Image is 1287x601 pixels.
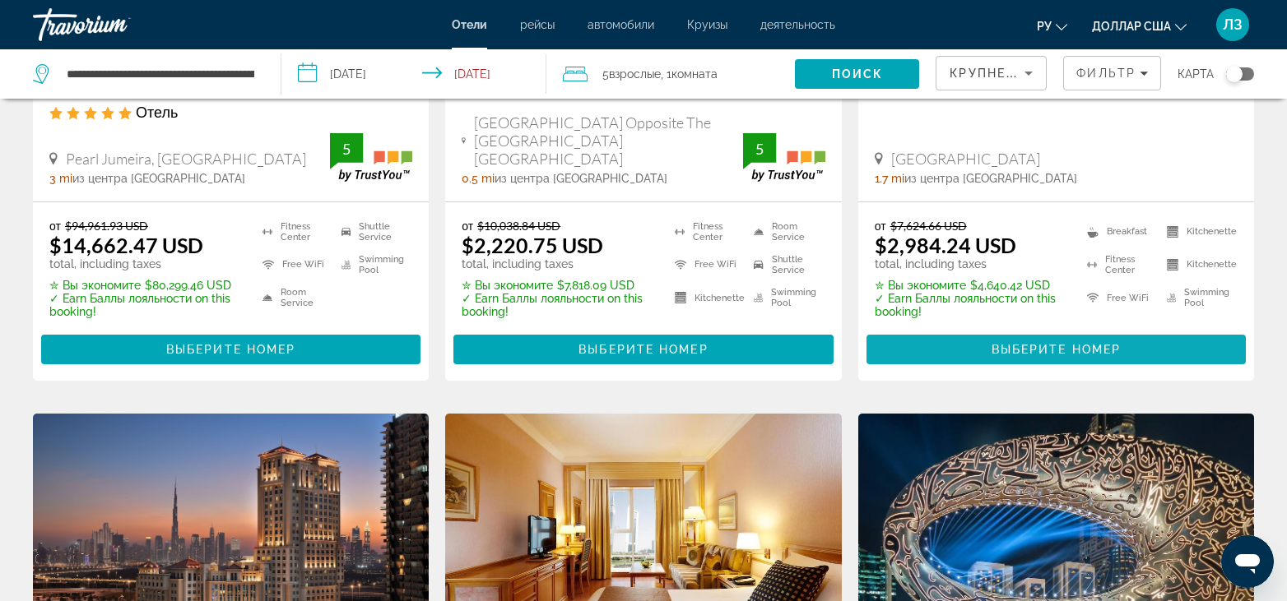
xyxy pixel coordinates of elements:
[1092,14,1187,38] button: Изменить валюту
[66,150,306,168] span: Pearl Jumeira, [GEOGRAPHIC_DATA]
[1159,219,1238,243] li: Kitchenette
[41,339,420,357] a: Выберите номер
[136,103,178,121] span: Отель
[333,252,412,277] li: Swimming Pool
[462,292,654,318] p: ✓ Earn Баллы лояльности on this booking!
[477,219,560,233] del: $10,038.84 USD
[743,133,825,182] img: TrustYou guest rating badge
[609,67,661,81] span: Взрослые
[1159,252,1238,277] li: Kitchenette
[333,219,412,243] li: Shuttle Service
[661,62,718,86] span: , 1
[254,285,333,310] li: Room Service
[746,252,825,277] li: Shuttle Service
[950,67,1150,80] span: Крупнейшие сбережения
[746,219,825,243] li: Room Service
[462,172,495,185] span: 0.5 mi
[41,335,420,364] button: Выберите номер
[49,172,72,185] span: 3 mi
[1221,535,1274,588] iframe: Кнопка запуска окна обмена сообщениями
[671,67,718,81] span: Комната
[1079,219,1158,243] li: Breakfast
[1037,14,1067,38] button: Изменить язык
[254,252,333,277] li: Free WiFi
[1159,285,1238,310] li: Swimming Pool
[875,279,966,292] span: ✮ Вы экономите
[462,279,654,292] p: $7,818.09 USD
[166,343,295,356] span: Выберите номер
[1223,16,1243,33] font: ЛЗ
[875,279,1067,292] p: $4,640.42 USD
[49,219,61,233] span: от
[1092,20,1171,33] font: доллар США
[462,279,553,292] span: ✮ Вы экономите
[546,49,795,99] button: Travelers: 5 adults, 0 children
[867,335,1246,364] button: Выберите номер
[588,18,654,31] a: автомобили
[1211,7,1254,42] button: Меню пользователя
[33,3,197,46] a: Травориум
[330,133,412,182] img: TrustYou guest rating badge
[890,219,967,233] del: $7,624.66 USD
[254,219,333,243] li: Fitness Center
[875,219,886,233] span: от
[49,292,242,318] p: ✓ Earn Баллы лояльности on this booking!
[667,285,746,310] li: Kitchenette
[453,339,833,357] a: Выберите номер
[462,257,654,270] p: total, including taxes
[1079,252,1158,277] li: Fitness Center
[49,257,242,270] p: total, including taxes
[875,257,1067,270] p: total, including taxes
[904,172,1077,185] span: из центра [GEOGRAPHIC_DATA]
[1079,285,1158,310] li: Free WiFi
[602,62,661,86] span: 5
[795,59,919,89] button: Search
[1178,62,1214,86] span: карта
[65,219,148,233] del: $94,961.93 USD
[667,252,746,277] li: Free WiFi
[49,233,203,257] ins: $14,662.47 USD
[462,233,603,257] ins: $2,220.75 USD
[520,18,555,31] a: рейсы
[49,103,412,121] div: 5 star Hotel
[474,113,742,168] span: [GEOGRAPHIC_DATA] Opposite The [GEOGRAPHIC_DATA] [GEOGRAPHIC_DATA]
[667,219,746,243] li: Fitness Center
[49,279,242,292] p: $80,299.46 USD
[65,62,256,86] input: Search hotel destination
[687,18,727,31] a: Круизы
[746,285,825,310] li: Swimming Pool
[453,335,833,364] button: Выберите номер
[330,139,363,159] div: 5
[72,172,245,185] span: из центра [GEOGRAPHIC_DATA]
[867,339,1246,357] a: Выберите номер
[832,67,884,81] span: Поиск
[1063,56,1161,90] button: Filters
[1076,67,1136,80] span: Фильтр
[891,150,1040,168] span: [GEOGRAPHIC_DATA]
[760,18,835,31] a: деятельность
[1214,67,1254,81] button: Toggle map
[875,233,1016,257] ins: $2,984.24 USD
[462,219,473,233] span: от
[49,279,141,292] span: ✮ Вы экономите
[495,172,667,185] span: из центра [GEOGRAPHIC_DATA]
[743,139,776,159] div: 5
[578,343,708,356] span: Выберите номер
[992,343,1121,356] span: Выберите номер
[875,292,1067,318] p: ✓ Earn Баллы лояльности on this booking!
[452,18,487,31] a: Отели
[950,63,1033,83] mat-select: Sort by
[281,49,546,99] button: Select check in and out date
[875,172,904,185] span: 1.7 mi
[1037,20,1052,33] font: ру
